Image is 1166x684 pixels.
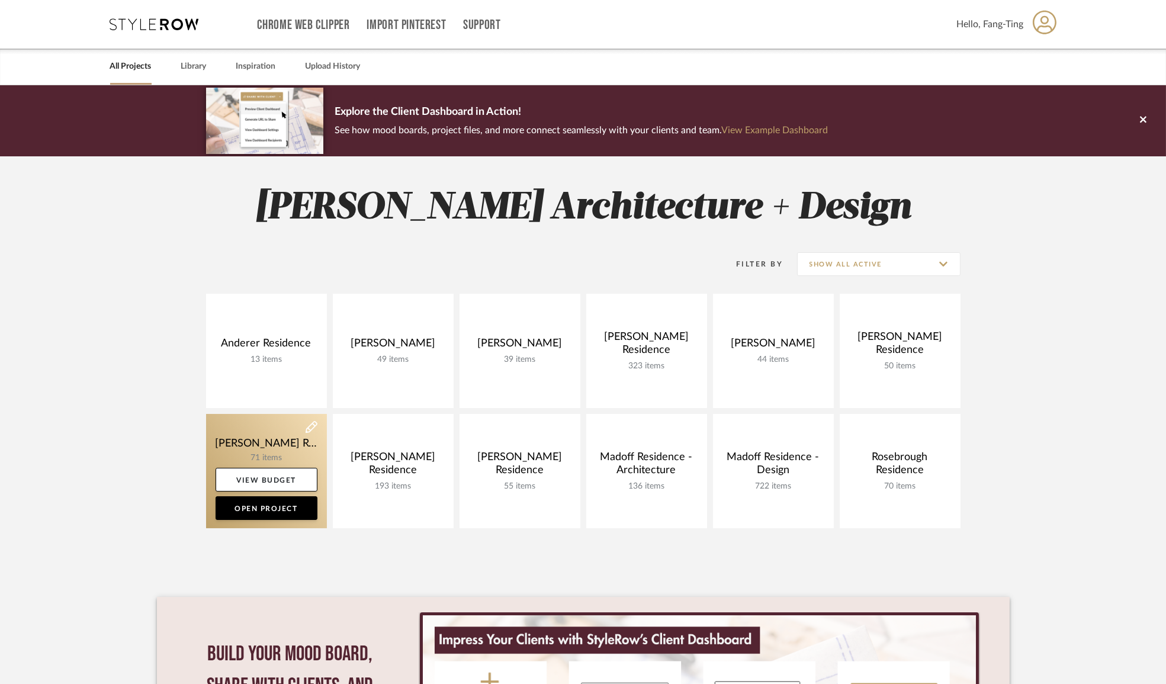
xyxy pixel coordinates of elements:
div: [PERSON_NAME] Residence [596,330,698,361]
a: Upload History [306,59,361,75]
div: [PERSON_NAME] Residence [342,451,444,481]
div: 39 items [469,355,571,365]
div: 44 items [722,355,824,365]
a: Library [181,59,207,75]
a: Import Pinterest [367,20,446,30]
div: 49 items [342,355,444,365]
div: 193 items [342,481,444,492]
div: 722 items [722,481,824,492]
span: Hello, Fang-Ting [957,17,1024,31]
a: View Example Dashboard [722,126,828,135]
div: [PERSON_NAME] [469,337,571,355]
div: Rosebrough Residence [849,451,951,481]
div: 136 items [596,481,698,492]
div: 323 items [596,361,698,371]
div: 55 items [469,481,571,492]
a: All Projects [110,59,152,75]
div: [PERSON_NAME] [342,337,444,355]
div: 13 items [216,355,317,365]
div: [PERSON_NAME] [722,337,824,355]
div: [PERSON_NAME] Residence [469,451,571,481]
p: See how mood boards, project files, and more connect seamlessly with your clients and team. [335,122,828,139]
div: Madoff Residence - Architecture [596,451,698,481]
img: d5d033c5-7b12-40c2-a960-1ecee1989c38.png [206,88,323,153]
a: Inspiration [236,59,276,75]
p: Explore the Client Dashboard in Action! [335,103,828,122]
a: View Budget [216,468,317,492]
a: Open Project [216,496,317,520]
div: Madoff Residence - Design [722,451,824,481]
a: Support [463,20,500,30]
div: 50 items [849,361,951,371]
h2: [PERSON_NAME] Architecture + Design [157,186,1010,230]
div: 70 items [849,481,951,492]
a: Chrome Web Clipper [258,20,350,30]
div: Anderer Residence [216,337,317,355]
div: [PERSON_NAME] Residence [849,330,951,361]
div: Filter By [721,258,783,270]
